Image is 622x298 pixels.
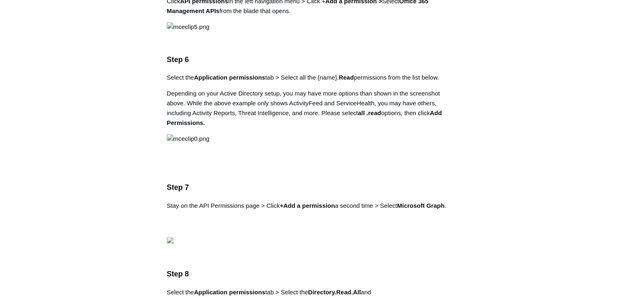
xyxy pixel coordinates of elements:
p: Select the tab > Select all the {name}. permissions from the list below. [167,73,456,82]
strong: all .read [358,109,381,116]
img: mceclip0.png [167,134,209,144]
p: Stay on the API Permissions page > Click a second time > Select . [167,201,456,230]
img: 28065698685203 [167,237,173,243]
p: Depending on your Active Directory setup, you may have more options than shown in the screenshot ... [167,89,456,128]
strong: Read [339,74,354,81]
h3: Step 8 [167,268,456,280]
strong: Application permissions [194,289,265,296]
h3: Step 6 [167,54,456,66]
strong: Directory.Read.All [308,289,361,296]
strong: Microsoft Graph [397,202,445,209]
h3: Step 7 [167,182,456,193]
img: mceclip5.png [167,22,209,32]
strong: +Add a permission [280,202,335,209]
strong: Application permissions [194,74,265,81]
